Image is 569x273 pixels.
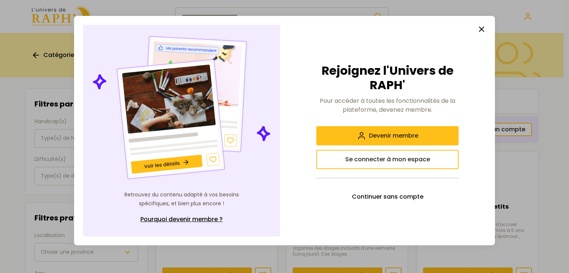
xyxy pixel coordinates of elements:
p: Retrouvez du contenu adapté à vos besoins spécifiques, et bien plus encore ! [122,191,241,208]
span: Continuer sans compte [352,192,423,201]
img: Illustration de contenu personnalisé [91,34,272,182]
button: Devenir membre [316,126,459,145]
h2: Rejoignez l'Univers de RAPH' [316,64,459,92]
p: Pour accéder à toutes les fonctionnalités de la plateforme, devenez membre. [316,97,459,114]
a: Pourquoi devenir membre ? [122,211,241,227]
span: Devenir membre [369,131,418,140]
span: Se connecter à mon espace [345,155,430,164]
button: Se connecter à mon espace [316,150,459,169]
button: Continuer sans compte [316,187,459,206]
span: Pourquoi devenir membre ? [140,215,223,224]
